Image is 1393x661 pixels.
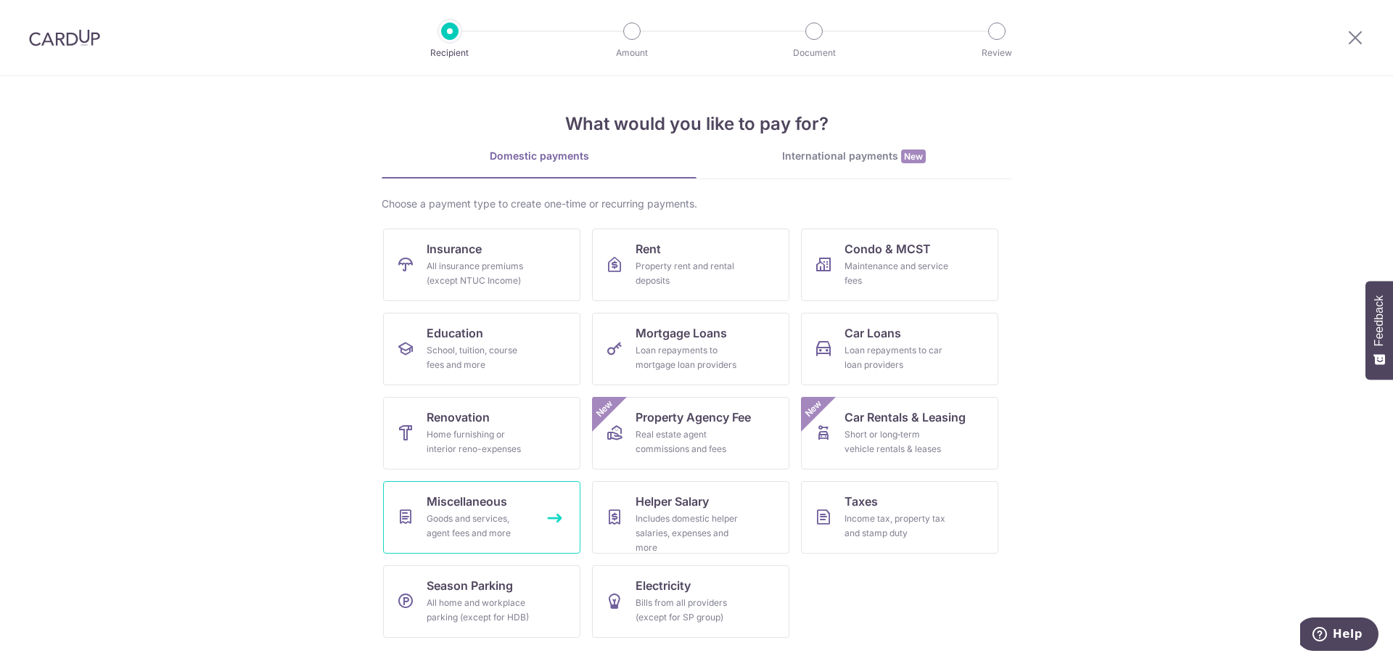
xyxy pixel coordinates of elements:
a: Car Rentals & LeasingShort or long‑term vehicle rentals & leasesNew [801,397,998,469]
span: New [802,397,826,421]
p: Review [943,46,1051,60]
a: Helper SalaryIncludes domestic helper salaries, expenses and more [592,481,789,554]
div: Choose a payment type to create one-time or recurring payments. [382,197,1011,211]
div: International payments [696,149,1011,164]
div: Short or long‑term vehicle rentals & leases [845,427,949,456]
button: Feedback - Show survey [1365,281,1393,379]
div: Bills from all providers (except for SP group) [636,596,740,625]
div: Income tax, property tax and stamp duty [845,512,949,541]
a: Car LoansLoan repayments to car loan providers [801,313,998,385]
div: School, tuition, course fees and more [427,343,531,372]
span: Season Parking [427,577,513,594]
div: All insurance premiums (except NTUC Income) [427,259,531,288]
div: Property rent and rental deposits [636,259,740,288]
span: Helper Salary [636,493,709,510]
span: Car Rentals & Leasing [845,408,966,426]
span: Mortgage Loans [636,324,727,342]
span: New [593,397,617,421]
iframe: Opens a widget where you can find more information [1300,617,1378,654]
p: Document [760,46,868,60]
span: Car Loans [845,324,901,342]
a: InsuranceAll insurance premiums (except NTUC Income) [383,229,580,301]
img: CardUp [29,29,100,46]
span: Education [427,324,483,342]
span: Taxes [845,493,878,510]
span: Renovation [427,408,490,426]
a: RenovationHome furnishing or interior reno-expenses [383,397,580,469]
a: Property Agency FeeReal estate agent commissions and feesNew [592,397,789,469]
div: Real estate agent commissions and fees [636,427,740,456]
p: Amount [578,46,686,60]
a: MiscellaneousGoods and services, agent fees and more [383,481,580,554]
div: Maintenance and service fees [845,259,949,288]
a: EducationSchool, tuition, course fees and more [383,313,580,385]
div: All home and workplace parking (except for HDB) [427,596,531,625]
span: Feedback [1373,295,1386,346]
span: Insurance [427,240,482,258]
a: Condo & MCSTMaintenance and service fees [801,229,998,301]
div: Domestic payments [382,149,696,163]
span: Miscellaneous [427,493,507,510]
span: Condo & MCST [845,240,931,258]
div: Loan repayments to mortgage loan providers [636,343,740,372]
h4: What would you like to pay for? [382,111,1011,137]
a: Mortgage LoansLoan repayments to mortgage loan providers [592,313,789,385]
span: Property Agency Fee [636,408,751,426]
span: New [901,149,926,163]
span: Electricity [636,577,691,594]
a: RentProperty rent and rental deposits [592,229,789,301]
p: Recipient [396,46,504,60]
span: Rent [636,240,661,258]
a: ElectricityBills from all providers (except for SP group) [592,565,789,638]
a: Season ParkingAll home and workplace parking (except for HDB) [383,565,580,638]
a: TaxesIncome tax, property tax and stamp duty [801,481,998,554]
div: Goods and services, agent fees and more [427,512,531,541]
div: Includes domestic helper salaries, expenses and more [636,512,740,555]
div: Loan repayments to car loan providers [845,343,949,372]
div: Home furnishing or interior reno-expenses [427,427,531,456]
